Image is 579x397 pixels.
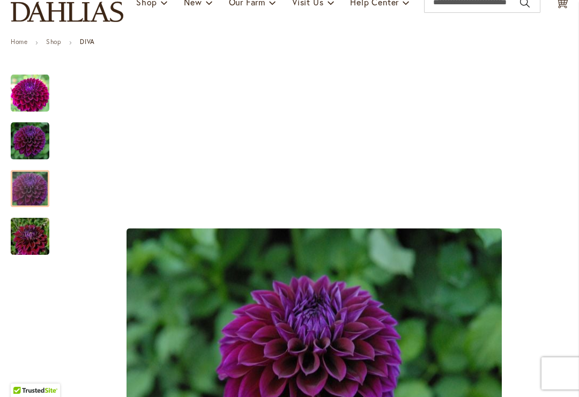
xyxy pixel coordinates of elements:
[11,159,60,207] div: Diva
[80,38,94,46] strong: DIVA
[11,38,27,46] a: Home
[8,359,38,389] iframe: Launch Accessibility Center
[11,74,49,113] img: Diva
[11,122,49,160] img: Diva
[46,38,61,46] a: Shop
[11,207,49,255] div: Diva
[11,64,60,112] div: Diva
[11,112,60,159] div: Diva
